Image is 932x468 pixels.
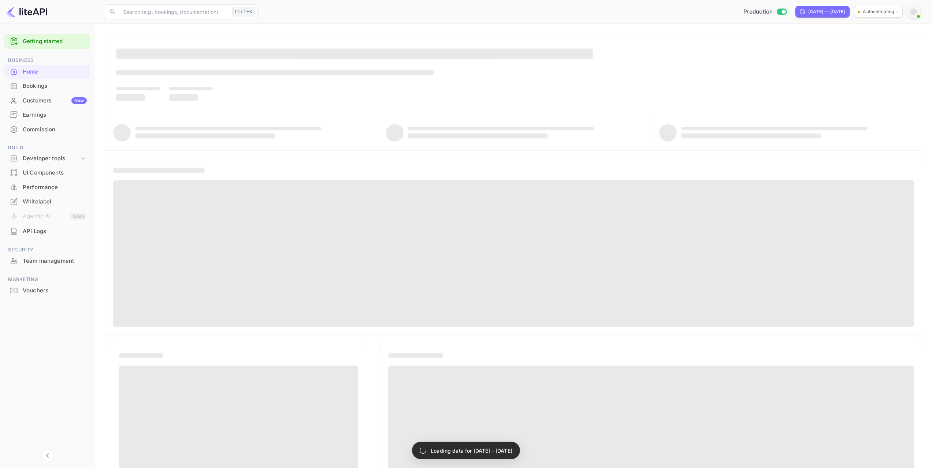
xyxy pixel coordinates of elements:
a: Home [4,65,90,78]
span: Marketing [4,276,90,284]
div: Customers [23,97,87,105]
img: LiteAPI logo [6,6,47,18]
a: Vouchers [4,284,90,297]
div: Whitelabel [23,198,87,206]
a: API Logs [4,224,90,238]
a: UI Components [4,166,90,179]
div: Ctrl+K [232,7,255,16]
span: Security [4,246,90,254]
div: Vouchers [4,284,90,298]
div: Whitelabel [4,195,90,209]
div: Developer tools [4,152,90,165]
span: Build [4,144,90,152]
div: API Logs [4,224,90,239]
a: Getting started [23,37,87,46]
p: Authenticating... [863,8,899,15]
div: Getting started [4,34,90,49]
a: Commission [4,123,90,136]
div: Performance [23,183,87,192]
span: Business [4,56,90,64]
a: Performance [4,180,90,194]
div: Click to change the date range period [795,6,850,18]
div: UI Components [23,169,87,177]
a: Earnings [4,108,90,121]
div: Earnings [23,111,87,119]
a: Whitelabel [4,195,90,208]
button: Collapse navigation [41,449,54,462]
div: Home [4,65,90,79]
div: Switch to Sandbox mode [740,8,790,16]
a: Team management [4,254,90,267]
div: Developer tools [23,154,79,163]
input: Search (e.g. bookings, documentation) [119,4,229,19]
a: CustomersNew [4,94,90,107]
span: Production [743,8,773,16]
a: Bookings [4,79,90,93]
div: New [71,97,87,104]
div: CustomersNew [4,94,90,108]
div: Commission [23,126,87,134]
div: Vouchers [23,287,87,295]
div: Performance [4,180,90,195]
div: UI Components [4,166,90,180]
div: API Logs [23,227,87,236]
div: Home [23,68,87,76]
div: [DATE] — [DATE] [808,8,845,15]
div: Bookings [23,82,87,90]
p: Loading data for [DATE] - [DATE] [431,447,512,454]
div: Team management [23,257,87,265]
div: Commission [4,123,90,137]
